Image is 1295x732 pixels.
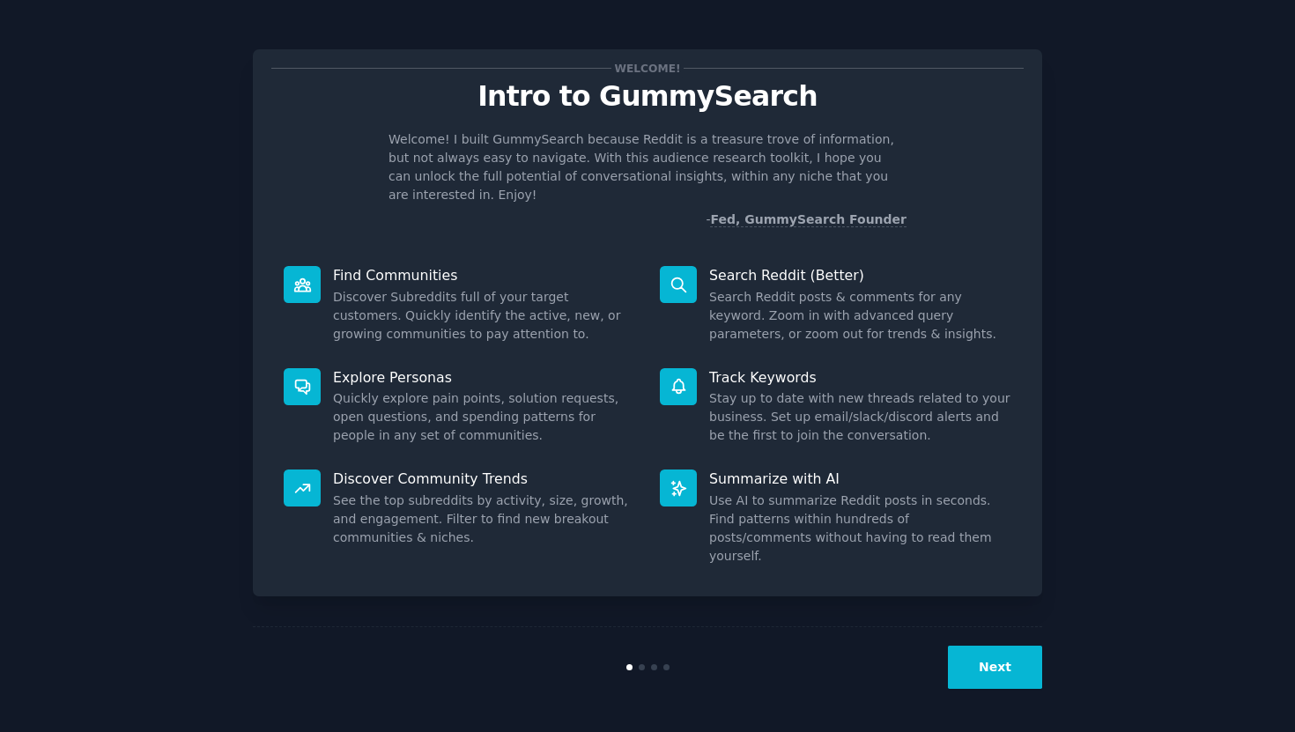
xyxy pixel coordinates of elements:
[333,389,635,445] dd: Quickly explore pain points, solution requests, open questions, and spending patterns for people ...
[333,288,635,344] dd: Discover Subreddits full of your target customers. Quickly identify the active, new, or growing c...
[709,288,1011,344] dd: Search Reddit posts & comments for any keyword. Zoom in with advanced query parameters, or zoom o...
[611,59,684,78] span: Welcome!
[388,130,906,204] p: Welcome! I built GummySearch because Reddit is a treasure trove of information, but not always ea...
[709,470,1011,488] p: Summarize with AI
[709,266,1011,285] p: Search Reddit (Better)
[709,368,1011,387] p: Track Keywords
[706,211,906,229] div: -
[333,492,635,547] dd: See the top subreddits by activity, size, growth, and engagement. Filter to find new breakout com...
[948,646,1042,689] button: Next
[271,81,1024,112] p: Intro to GummySearch
[333,470,635,488] p: Discover Community Trends
[709,492,1011,566] dd: Use AI to summarize Reddit posts in seconds. Find patterns within hundreds of posts/comments with...
[333,266,635,285] p: Find Communities
[709,389,1011,445] dd: Stay up to date with new threads related to your business. Set up email/slack/discord alerts and ...
[333,368,635,387] p: Explore Personas
[710,212,906,227] a: Fed, GummySearch Founder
